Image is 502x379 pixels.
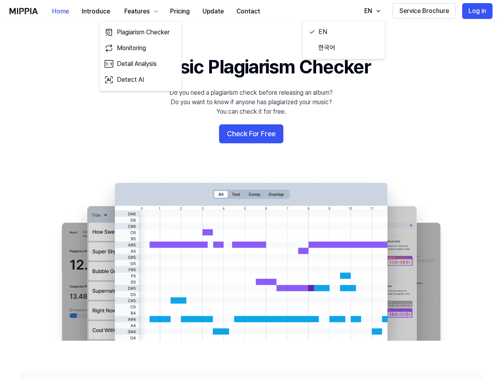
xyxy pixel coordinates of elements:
[132,54,371,80] h1: AI Music Plagiarism Checker
[46,4,75,19] button: Home
[123,7,151,16] div: Features
[219,124,283,143] button: Check For Free
[164,4,196,19] button: Pricing
[46,175,456,341] img: main Image
[46,0,75,22] a: Home
[116,4,164,19] button: Features
[103,72,178,88] a: Detect AI
[103,40,178,56] a: Monitoring
[363,6,374,16] div: EN
[306,24,382,40] a: EN
[75,4,116,19] button: Introduce
[196,0,230,22] a: Update
[356,3,386,19] button: EN
[169,88,333,116] div: Do you need a plagiarism check before releasing an album? Do you want to know if anyone has plagi...
[393,3,456,19] button: Service Brochure
[462,3,493,19] button: Log in
[196,4,230,19] button: Update
[230,4,266,19] button: Contact
[306,40,382,56] a: 한국어
[9,8,38,14] img: logo
[103,24,178,40] a: Plagiarism Checker
[103,56,178,72] a: Detail Analysis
